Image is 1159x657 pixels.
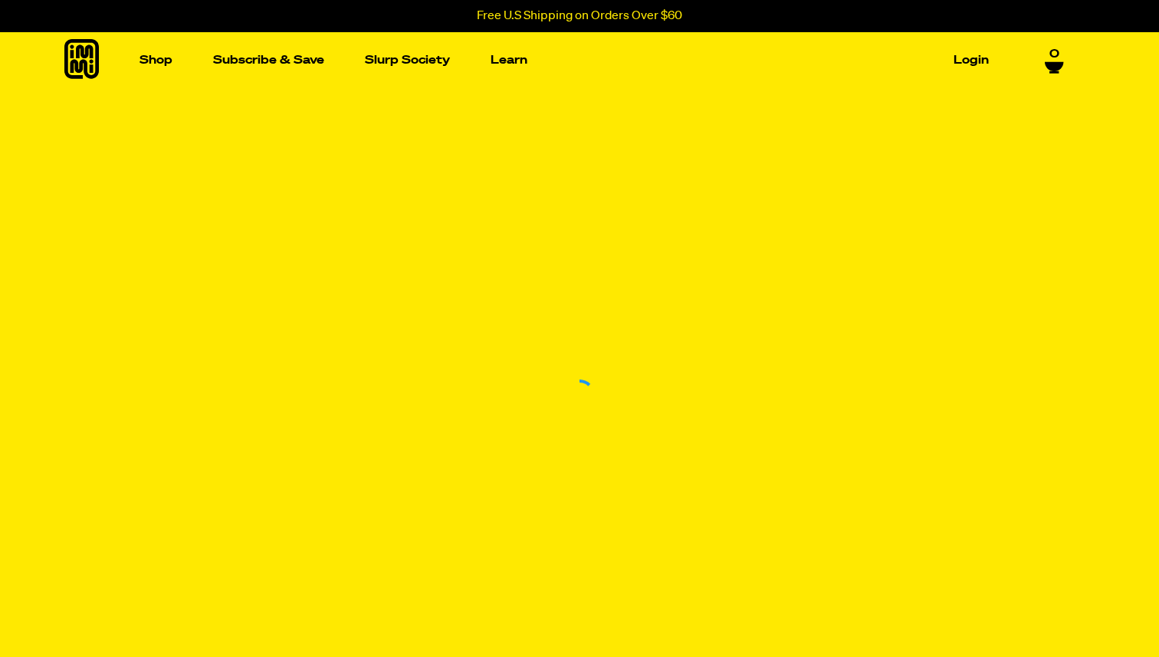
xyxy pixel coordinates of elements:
[207,48,330,72] a: Subscribe & Save
[133,32,995,88] nav: Main navigation
[1049,48,1059,61] span: 0
[947,48,995,72] a: Login
[484,48,534,72] a: Learn
[133,48,179,72] a: Shop
[1045,48,1064,74] a: 0
[477,9,682,23] p: Free U.S Shipping on Orders Over $60
[359,48,456,72] a: Slurp Society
